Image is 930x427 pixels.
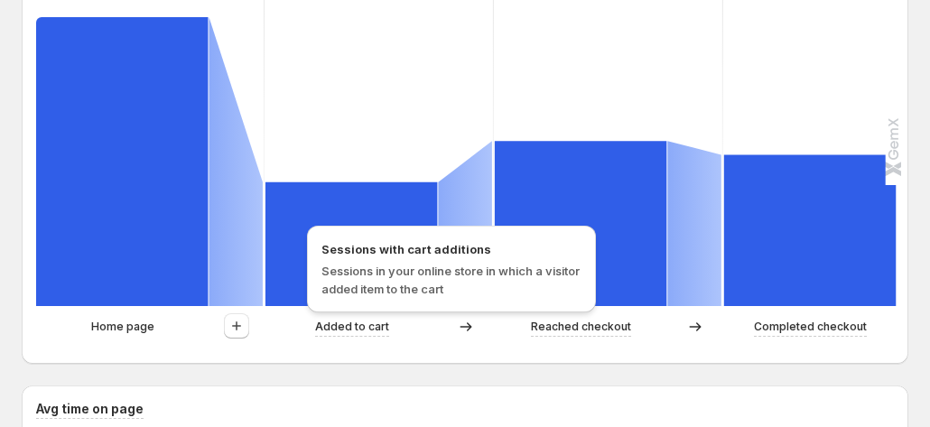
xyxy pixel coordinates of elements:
p: Added to cart [315,318,389,336]
p: Home page [91,318,154,336]
h3: Avg time on page [36,400,144,418]
p: Reached checkout [531,318,631,336]
span: Sessions with cart additions [321,240,581,258]
p: Completed checkout [754,318,867,336]
path: Reached checkout: 12 [495,141,666,306]
path: Added to cart: 9 [265,182,437,306]
span: Sessions in your online store in which a visitor added item to the cart [321,264,580,296]
path: Completed checkout: 11 [724,154,896,306]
